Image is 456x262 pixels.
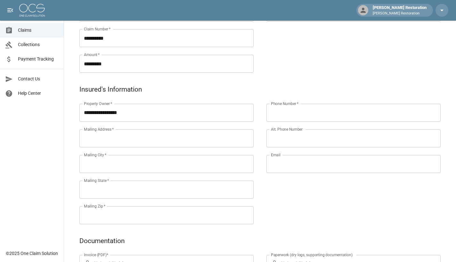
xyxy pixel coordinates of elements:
[84,127,114,132] label: Mailing Address
[6,250,58,257] div: © 2025 One Claim Solution
[271,152,281,158] label: Email
[18,90,59,97] span: Help Center
[18,56,59,62] span: Payment Tracking
[370,4,429,16] div: [PERSON_NAME] Restoration
[84,252,109,258] label: Invoice (PDF)*
[271,127,303,132] label: Alt. Phone Number
[271,252,353,258] label: Paperwork (dry logs, supporting documentation)
[84,203,106,209] label: Mailing Zip
[18,27,59,34] span: Claims
[373,11,427,16] p: [PERSON_NAME] Restoration
[4,4,17,17] button: open drawer
[84,101,112,106] label: Property Owner
[18,41,59,48] span: Collections
[18,76,59,82] span: Contact Us
[84,152,107,158] label: Mailing City
[19,4,45,17] img: ocs-logo-white-transparent.png
[84,178,109,183] label: Mailing State
[84,26,110,32] label: Claim Number
[84,52,100,57] label: Amount
[271,101,298,106] label: Phone Number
